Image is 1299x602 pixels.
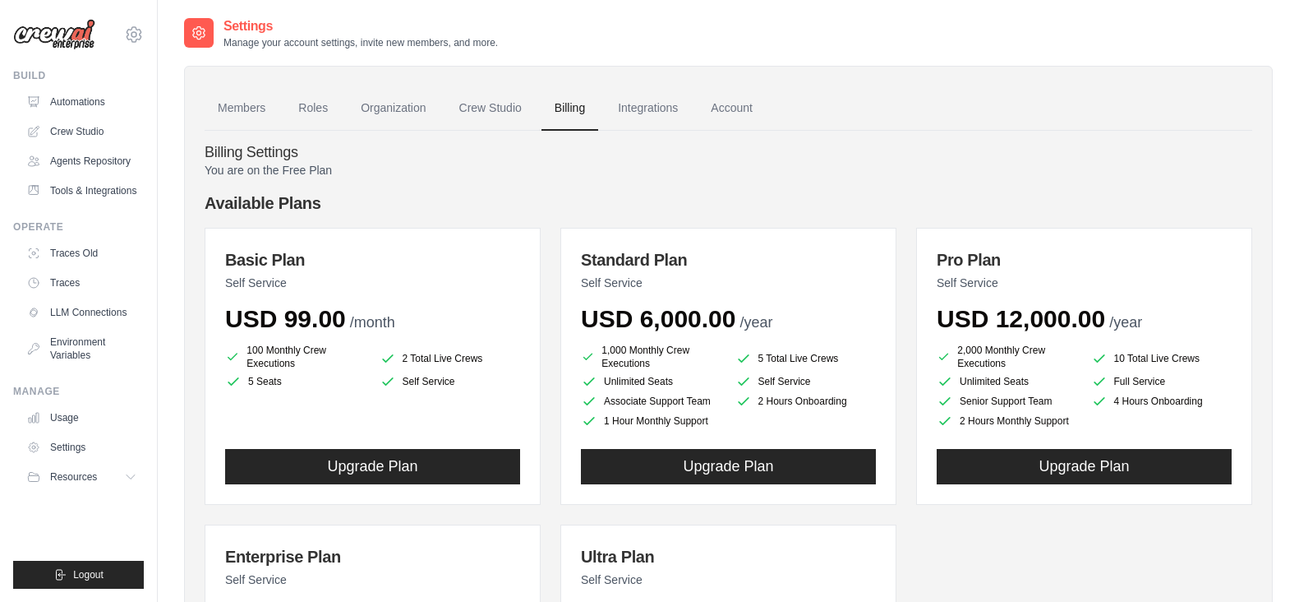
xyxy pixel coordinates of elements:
button: Logout [13,561,144,589]
a: Organization [348,86,439,131]
a: Agents Repository [20,148,144,174]
h3: Basic Plan [225,248,520,271]
li: Unlimited Seats [937,373,1078,390]
li: Associate Support Team [581,393,722,410]
p: Self Service [937,275,1232,291]
a: Traces Old [20,240,144,266]
a: Automations [20,89,144,115]
a: Crew Studio [20,118,144,145]
li: 100 Monthly Crew Executions [225,344,366,370]
li: Unlimited Seats [581,373,722,390]
a: Roles [285,86,341,131]
a: Environment Variables [20,329,144,368]
button: Upgrade Plan [581,449,876,484]
p: Manage your account settings, invite new members, and more. [223,36,498,49]
a: Account [698,86,766,131]
p: Self Service [581,572,876,588]
h4: Billing Settings [205,144,1252,162]
p: You are on the Free Plan [205,162,1252,178]
li: Self Service [735,373,877,390]
button: Upgrade Plan [225,449,520,484]
li: 5 Total Live Crews [735,347,877,370]
a: Integrations [605,86,691,131]
a: Members [205,86,279,131]
a: Usage [20,405,144,431]
span: USD 12,000.00 [937,305,1105,332]
a: Crew Studio [446,86,535,131]
a: Billing [541,86,598,131]
li: 2,000 Monthly Crew Executions [937,344,1078,370]
a: Tools & Integrations [20,178,144,204]
div: Build [13,69,144,82]
li: Self Service [380,373,521,390]
h3: Standard Plan [581,248,876,271]
li: Full Service [1091,373,1232,390]
li: 1,000 Monthly Crew Executions [581,344,722,370]
button: Resources [20,464,144,490]
p: Self Service [225,572,520,588]
div: Operate [13,220,144,234]
span: /year [1109,314,1142,331]
span: /year [739,314,772,331]
h4: Available Plans [205,192,1252,215]
li: 2 Hours Monthly Support [937,413,1078,429]
li: 2 Hours Onboarding [735,393,877,410]
span: USD 6,000.00 [581,305,735,332]
img: Logo [13,19,95,50]
p: Self Service [225,275,520,291]
span: USD 99.00 [225,305,346,332]
li: 1 Hour Monthly Support [581,413,722,429]
li: 10 Total Live Crews [1091,347,1232,370]
li: Senior Support Team [937,393,1078,410]
a: LLM Connections [20,299,144,326]
a: Traces [20,270,144,296]
button: Upgrade Plan [937,449,1232,484]
span: /month [350,314,395,331]
span: Resources [50,470,97,484]
p: Self Service [581,275,876,291]
li: 2 Total Live Crews [380,347,521,370]
h3: Ultra Plan [581,545,876,568]
li: 4 Hours Onboarding [1091,393,1232,410]
h3: Pro Plan [937,248,1232,271]
a: Settings [20,434,144,461]
h2: Settings [223,16,498,36]
h3: Enterprise Plan [225,545,520,568]
li: 5 Seats [225,373,366,390]
span: Logout [73,568,104,581]
div: Manage [13,385,144,398]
